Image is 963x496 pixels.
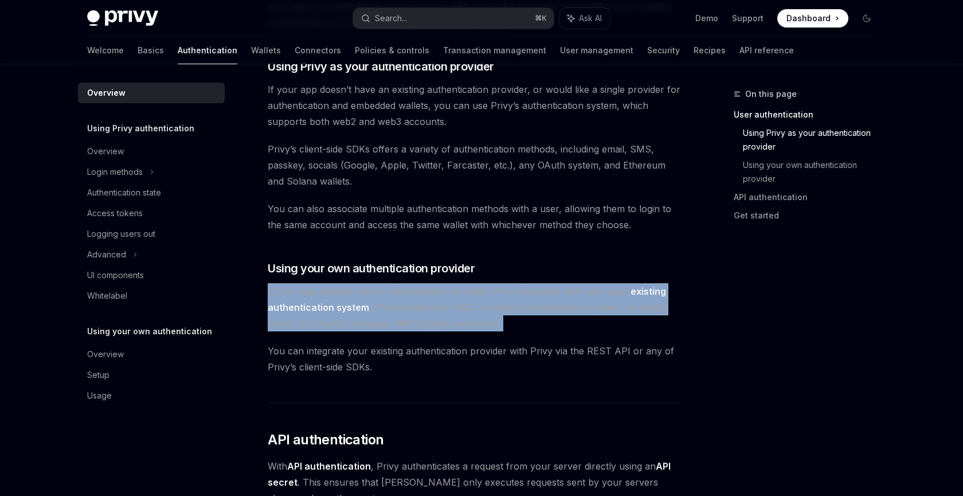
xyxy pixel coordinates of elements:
a: User authentication [734,106,885,124]
span: If your app already has an authentication provider, Privy integrates with your app’s . This inclu... [268,283,681,331]
span: Using your own authentication provider [268,260,475,276]
a: Support [732,13,764,24]
a: Using Privy as your authentication provider [743,124,885,156]
h5: Using your own authentication [87,325,212,338]
a: Overview [78,83,225,103]
div: Access tokens [87,206,143,220]
a: Logging users out [78,224,225,244]
div: Search... [375,11,407,25]
div: Setup [87,368,109,382]
div: Advanced [87,248,126,261]
a: Wallets [251,37,281,64]
div: UI components [87,268,144,282]
a: Authentication [178,37,237,64]
a: Dashboard [777,9,848,28]
a: Demo [695,13,718,24]
a: UI components [78,265,225,286]
a: Security [647,37,680,64]
span: Privy’s client-side SDKs offers a variety of authentication methods, including email, SMS, passke... [268,141,681,189]
a: Using your own authentication provider [743,156,885,188]
a: Basics [138,37,164,64]
div: Logging users out [87,227,155,241]
div: Overview [87,144,124,158]
div: Overview [87,347,124,361]
button: Search...⌘K [353,8,554,29]
div: Overview [87,86,126,100]
div: Whitelabel [87,289,127,303]
a: Overview [78,344,225,365]
a: Setup [78,365,225,385]
button: Ask AI [559,8,610,29]
a: Connectors [295,37,341,64]
h5: Using Privy authentication [87,122,194,135]
a: User management [560,37,633,64]
span: You can also associate multiple authentication methods with a user, allowing them to login to the... [268,201,681,233]
a: Welcome [87,37,124,64]
button: Toggle dark mode [858,9,876,28]
span: API authentication [268,431,383,449]
strong: API authentication [287,460,371,472]
a: Usage [78,385,225,406]
span: You can integrate your existing authentication provider with Privy via the REST API or any of Pri... [268,343,681,375]
a: Get started [734,206,885,225]
div: Authentication state [87,186,161,200]
a: Whitelabel [78,286,225,306]
div: Login methods [87,165,143,179]
a: Policies & controls [355,37,429,64]
span: Dashboard [786,13,831,24]
a: API reference [739,37,794,64]
a: Transaction management [443,37,546,64]
a: API authentication [734,188,885,206]
div: Usage [87,389,112,403]
a: Recipes [694,37,726,64]
a: Authentication state [78,182,225,203]
span: Ask AI [579,13,602,24]
span: ⌘ K [535,14,547,23]
a: Access tokens [78,203,225,224]
span: On this page [745,87,797,101]
a: Overview [78,141,225,162]
span: If your app doesn’t have an existing authentication provider, or would like a single provider for... [268,81,681,130]
span: Using Privy as your authentication provider [268,58,494,75]
img: dark logo [87,10,158,26]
